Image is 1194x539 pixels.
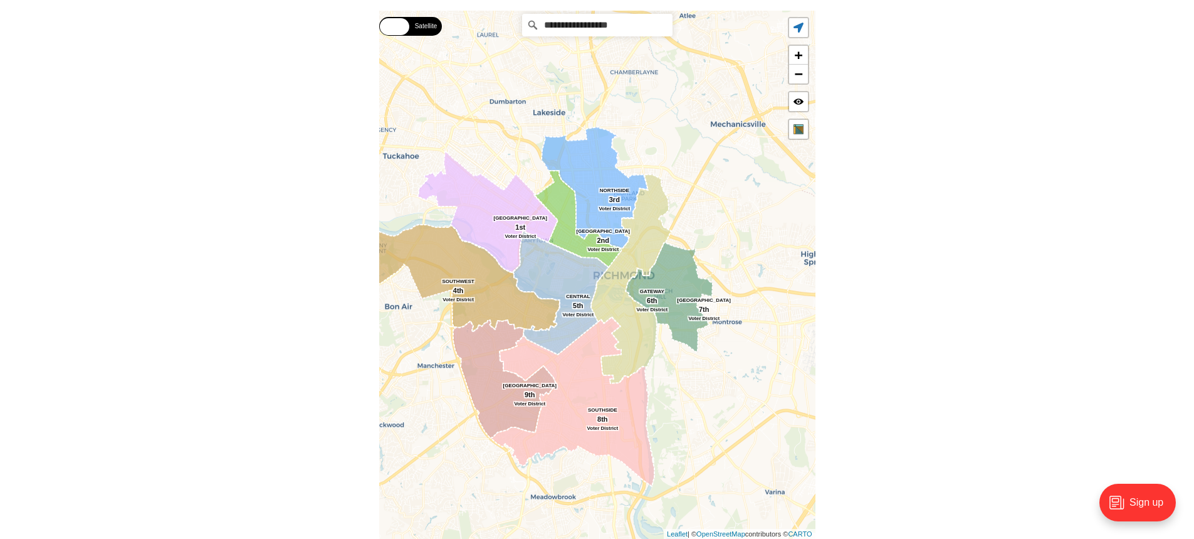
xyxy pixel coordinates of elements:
a: OpenStreetMap [696,530,745,538]
label: Satellite [411,17,442,36]
a: Zoom out [789,65,808,83]
a: Show me where I am [789,18,808,37]
a: CARTO [788,530,812,538]
a: Zoom in [789,46,808,65]
input: Search [522,14,673,36]
a: Leaflet [667,530,688,538]
iframe: portal-trigger [1089,478,1194,539]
